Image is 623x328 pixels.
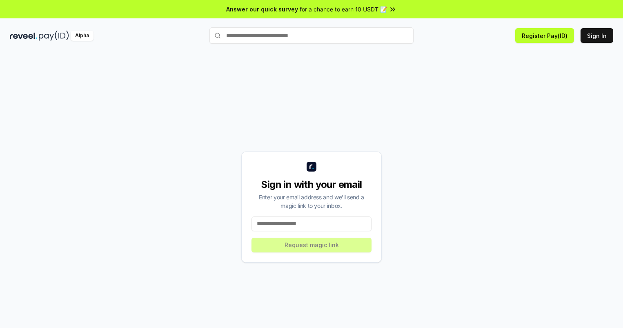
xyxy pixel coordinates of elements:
img: reveel_dark [10,31,37,41]
div: Sign in with your email [251,178,372,191]
div: Alpha [71,31,93,41]
span: for a chance to earn 10 USDT 📝 [300,5,387,13]
div: Enter your email address and we’ll send a magic link to your inbox. [251,193,372,210]
img: logo_small [307,162,316,172]
button: Sign In [581,28,613,43]
button: Register Pay(ID) [515,28,574,43]
img: pay_id [39,31,69,41]
span: Answer our quick survey [226,5,298,13]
